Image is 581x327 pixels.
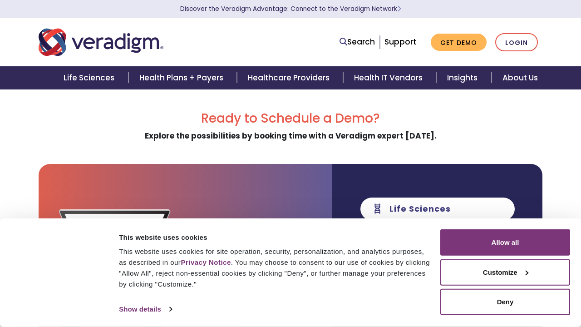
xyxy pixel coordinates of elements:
[145,130,437,141] strong: Explore the possibilities by booking time with a Veradigm expert [DATE].
[431,34,487,51] a: Get Demo
[440,229,570,256] button: Allow all
[340,36,375,48] a: Search
[440,259,570,285] button: Customize
[39,111,542,126] h2: Ready to Schedule a Demo?
[440,289,570,315] button: Deny
[343,66,436,89] a: Health IT Vendors
[128,66,237,89] a: Health Plans + Payers
[495,33,538,52] a: Login
[119,302,172,316] a: Show details
[181,258,231,266] a: Privacy Notice
[436,66,491,89] a: Insights
[180,5,401,13] a: Discover the Veradigm Advantage: Connect to the Veradigm NetworkLearn More
[492,66,549,89] a: About Us
[397,5,401,13] span: Learn More
[119,246,430,290] div: This website uses cookies for site operation, security, personalization, and analytics purposes, ...
[39,27,163,57] img: Veradigm logo
[384,36,416,47] a: Support
[53,66,128,89] a: Life Sciences
[237,66,343,89] a: Healthcare Providers
[119,232,430,243] div: This website uses cookies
